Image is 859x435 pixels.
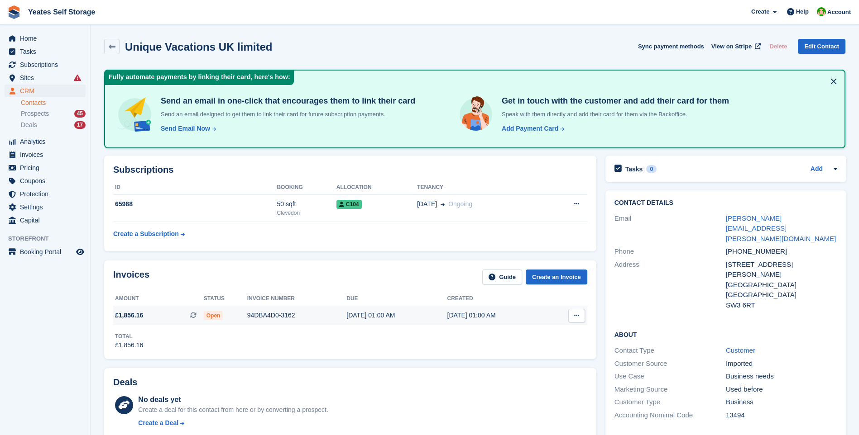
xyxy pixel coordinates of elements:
[20,175,74,187] span: Coupons
[5,148,86,161] a: menu
[751,7,769,16] span: Create
[482,270,522,284] a: Guide
[798,39,845,54] a: Edit Contact
[113,377,137,388] h2: Deals
[614,330,837,339] h2: About
[614,371,726,382] div: Use Case
[74,110,86,118] div: 45
[138,418,328,428] a: Create a Deal
[726,371,837,382] div: Business needs
[5,32,86,45] a: menu
[5,214,86,227] a: menu
[115,340,143,350] div: £1,856.16
[766,39,791,54] button: Delete
[726,346,755,354] a: Customer
[502,124,558,133] div: Add Payment Card
[113,292,204,306] th: Amount
[115,332,143,340] div: Total
[277,180,336,195] th: Booking
[726,260,837,280] div: [STREET_ADDRESS][PERSON_NAME]
[20,148,74,161] span: Invoices
[20,188,74,200] span: Protection
[614,410,726,421] div: Accounting Nominal Code
[726,359,837,369] div: Imported
[625,165,643,173] h2: Tasks
[638,39,704,54] button: Sync payment methods
[5,58,86,71] a: menu
[614,213,726,244] div: Email
[457,96,494,133] img: get-in-touch-e3e95b6451f4e49772a6039d3abdde126589d6f45a760754adfa51be33bf0f70.svg
[726,397,837,407] div: Business
[247,292,347,306] th: Invoice number
[115,311,143,320] span: £1,856.16
[417,180,544,195] th: Tenancy
[277,199,336,209] div: 50 sqft
[20,71,74,84] span: Sites
[498,96,729,106] h4: Get in touch with the customer and add their card for them
[711,42,752,51] span: View on Stripe
[796,7,809,16] span: Help
[726,384,837,395] div: Used before
[526,270,587,284] a: Create an Invoice
[5,201,86,213] a: menu
[24,5,99,19] a: Yeates Self Storage
[614,345,726,356] div: Contact Type
[708,39,763,54] a: View on Stripe
[336,180,417,195] th: Allocation
[5,71,86,84] a: menu
[726,246,837,257] div: [PHONE_NUMBER]
[20,201,74,213] span: Settings
[113,229,179,239] div: Create a Subscription
[614,384,726,395] div: Marketing Source
[7,5,21,19] img: stora-icon-8386f47178a22dfd0bd8f6a31ec36ba5ce8667c1dd55bd0f319d3a0aa187defe.svg
[646,165,657,173] div: 0
[204,311,223,320] span: Open
[346,311,447,320] div: [DATE] 01:00 AM
[5,175,86,187] a: menu
[247,311,347,320] div: 94DBA4D0-3162
[20,214,74,227] span: Capital
[157,96,415,106] h4: Send an email in one-click that encourages them to link their card
[726,300,837,311] div: SW3 6RT
[5,85,86,97] a: menu
[113,180,277,195] th: ID
[447,292,548,306] th: Created
[75,246,86,257] a: Preview store
[157,110,415,119] p: Send an email designed to get them to link their card for future subscription payments.
[21,120,86,130] a: Deals 17
[614,246,726,257] div: Phone
[138,394,328,405] div: No deals yet
[116,96,154,133] img: send-email-b5881ef4c8f827a638e46e229e590028c7e36e3a6c99d2365469aff88783de13.svg
[21,109,86,118] a: Prospects 45
[113,270,149,284] h2: Invoices
[448,200,472,208] span: Ongoing
[726,214,836,242] a: [PERSON_NAME][EMAIL_ADDRESS][PERSON_NAME][DOMAIN_NAME]
[5,188,86,200] a: menu
[498,124,565,133] a: Add Payment Card
[21,109,49,118] span: Prospects
[74,121,86,129] div: 17
[105,71,294,85] div: Fully automate payments by linking their card, here's how:
[498,110,729,119] p: Speak with them directly and add their card for them via the Backoffice.
[726,290,837,300] div: [GEOGRAPHIC_DATA]
[20,58,74,71] span: Subscriptions
[20,45,74,58] span: Tasks
[827,8,851,17] span: Account
[346,292,447,306] th: Due
[614,397,726,407] div: Customer Type
[5,161,86,174] a: menu
[5,246,86,258] a: menu
[204,292,247,306] th: Status
[5,135,86,148] a: menu
[20,161,74,174] span: Pricing
[5,45,86,58] a: menu
[726,280,837,290] div: [GEOGRAPHIC_DATA]
[161,124,210,133] div: Send Email Now
[20,32,74,45] span: Home
[417,199,437,209] span: [DATE]
[8,234,90,243] span: Storefront
[113,199,277,209] div: 65988
[138,405,328,415] div: Create a deal for this contact from here or by converting a prospect.
[21,99,86,107] a: Contacts
[726,410,837,421] div: 13494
